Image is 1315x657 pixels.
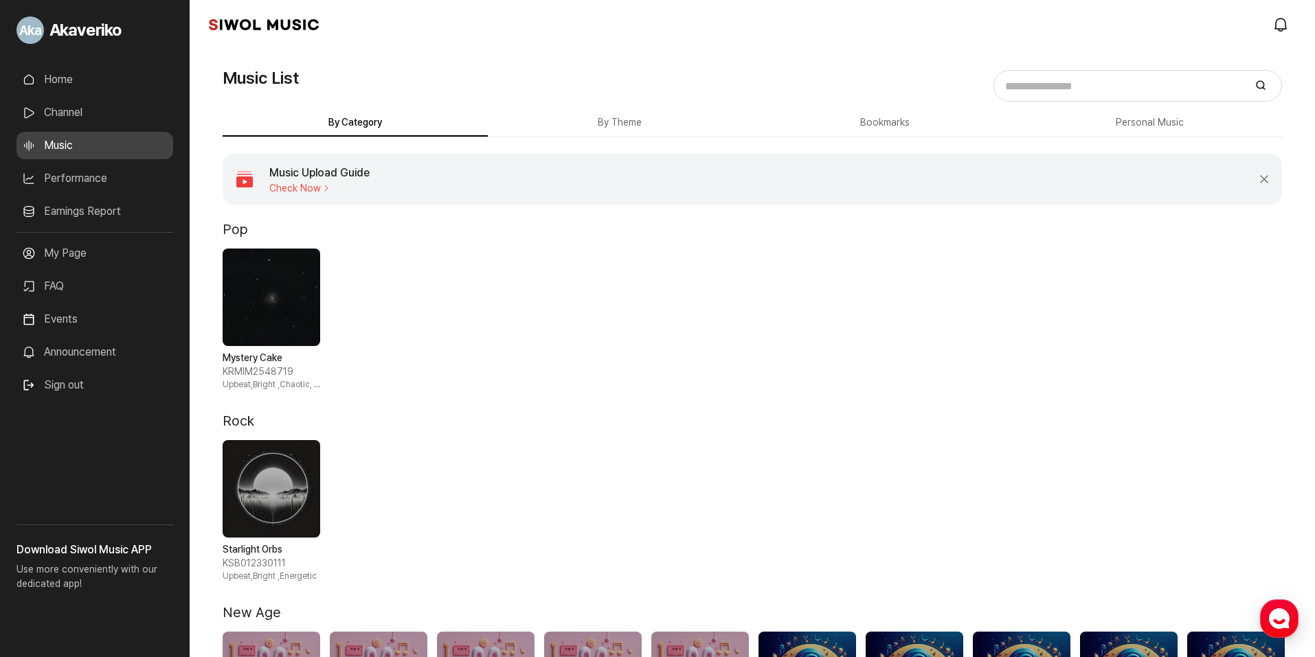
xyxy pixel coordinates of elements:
[223,110,488,137] button: By Category
[16,240,173,267] a: My Page
[223,413,254,429] h2: Rock
[49,18,122,43] span: Akaveriko
[16,132,173,159] a: Music
[16,11,173,49] a: Go to My Profile
[1018,110,1283,137] button: Personal Music
[234,168,256,190] img: 아이콘
[16,371,89,399] button: Sign out
[16,306,173,333] a: Events
[269,165,370,181] h4: Music Upload Guide
[16,273,173,300] a: FAQ
[752,110,1018,137] button: Bookmarks
[91,435,177,470] a: Messages
[35,456,59,467] span: Home
[177,435,264,470] a: Settings
[223,557,320,570] span: KSB012330111
[1268,11,1296,38] a: modal.notifications
[223,379,320,391] span: Upbeat,Bright , Chaotic, Excited
[223,154,1246,205] a: Music Upload Guide Check Now
[223,604,281,621] h2: New Age
[223,351,320,365] strong: Mystery Cake
[4,435,91,470] a: Home
[223,570,320,582] span: Upbeat,Bright , Energetic
[223,221,248,238] h2: Pop
[16,99,173,126] a: Channel
[1257,172,1271,186] button: Close Banner
[16,338,173,366] a: Announcement
[223,543,320,557] strong: Starlight Orbs
[269,183,370,194] span: Check Now
[16,198,173,225] a: Earnings Report
[223,365,320,379] span: KRMIM2548719
[223,249,320,391] div: 1 / 1
[16,66,173,93] a: Home
[114,457,155,468] span: Messages
[223,440,320,582] div: 1 / 1
[488,110,753,137] button: By Theme
[16,542,173,558] h3: Download Siwol Music APP
[16,165,173,192] a: Performance
[998,76,1244,96] input: Search for music
[203,456,237,467] span: Settings
[16,558,173,602] p: Use more conveniently with our dedicated app!
[223,66,299,91] h1: Music List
